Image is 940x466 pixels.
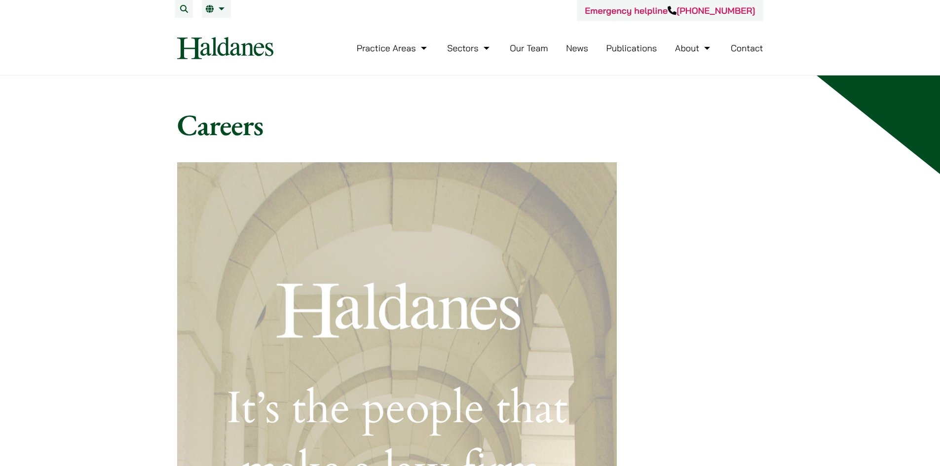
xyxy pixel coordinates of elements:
[177,37,273,59] img: Logo of Haldanes
[731,42,763,54] a: Contact
[606,42,657,54] a: Publications
[585,5,755,16] a: Emergency helpline[PHONE_NUMBER]
[510,42,548,54] a: Our Team
[675,42,713,54] a: About
[206,5,227,13] a: EN
[447,42,491,54] a: Sectors
[357,42,429,54] a: Practice Areas
[177,107,763,143] h1: Careers
[566,42,588,54] a: News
